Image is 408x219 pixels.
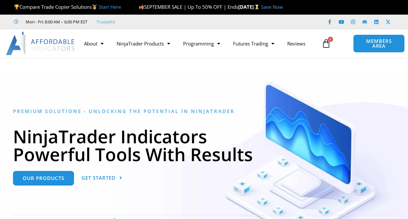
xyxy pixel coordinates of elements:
[238,4,261,10] strong: [DATE]
[353,34,404,53] a: MEMBERS AREA
[227,36,281,51] a: Futures Trading
[177,36,227,51] a: Programming
[24,18,87,26] span: Mon - Fri: 8:00 AM – 6:00 PM EST
[328,37,333,42] span: 0
[13,171,74,186] a: Our Products
[14,5,19,9] img: 🏆
[78,36,318,51] nav: Menu
[78,36,110,51] a: About
[261,4,283,10] a: Save Now
[14,4,121,10] span: Compare Trade Copier Solutions
[81,171,122,186] a: Get Started
[139,5,144,9] img: 🍂
[360,39,398,48] span: MEMBERS AREA
[13,127,395,163] h1: NinjaTrader Indicators Powerful Tools With Results
[312,34,340,53] a: 0
[23,176,64,181] span: Our Products
[13,108,395,114] h6: Premium Solutions - Unlocking the Potential in NinjaTrader
[99,4,121,10] a: Start Here
[139,4,238,10] span: SEPTEMBER SALE | Up To 50% OFF | Ends
[92,5,97,9] img: 🥇
[254,5,259,9] img: ⌛
[96,18,115,26] a: Trustpilot
[110,36,177,51] a: NinjaTrader Products
[6,32,76,55] img: LogoAI | Affordable Indicators – NinjaTrader
[81,175,116,180] span: Get Started
[281,36,312,51] a: Reviews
